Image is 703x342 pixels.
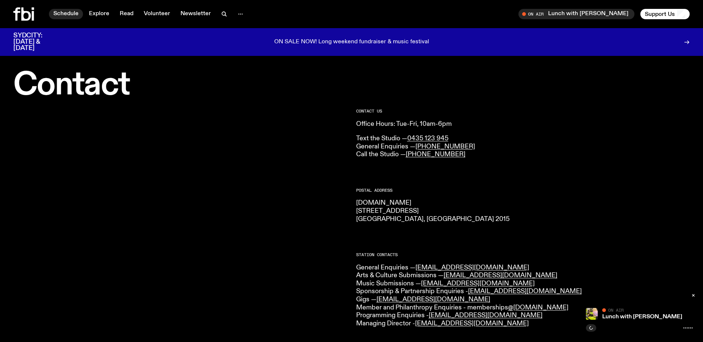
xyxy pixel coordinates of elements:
[640,9,690,19] button: Support Us
[407,135,448,142] a: 0435 123 945
[49,9,83,19] a: Schedule
[377,296,490,303] a: [EMAIL_ADDRESS][DOMAIN_NAME]
[468,288,582,295] a: [EMAIL_ADDRESS][DOMAIN_NAME]
[602,314,682,320] a: Lunch with [PERSON_NAME]
[518,9,634,19] button: On AirLunch with [PERSON_NAME]
[415,143,475,150] a: [PHONE_NUMBER]
[508,304,568,311] a: @[DOMAIN_NAME]
[274,39,429,46] p: ON SALE NOW! Long weekend fundraiser & music festival
[406,151,465,158] a: [PHONE_NUMBER]
[356,188,690,192] h2: Postal Address
[645,11,675,17] span: Support Us
[139,9,175,19] a: Volunteer
[415,320,529,327] a: [EMAIL_ADDRESS][DOMAIN_NAME]
[356,199,690,223] p: [DOMAIN_NAME] [STREET_ADDRESS] [GEOGRAPHIC_DATA], [GEOGRAPHIC_DATA] 2015
[429,312,543,319] a: [EMAIL_ADDRESS][DOMAIN_NAME]
[356,253,690,257] h2: Station Contacts
[608,308,624,312] span: On Air
[176,9,215,19] a: Newsletter
[356,135,690,159] p: Text the Studio — General Enquiries — Call the Studio —
[84,9,114,19] a: Explore
[13,33,61,51] h3: SYDCITY: [DATE] & [DATE]
[115,9,138,19] a: Read
[356,109,690,113] h2: CONTACT US
[415,264,529,271] a: [EMAIL_ADDRESS][DOMAIN_NAME]
[13,70,347,100] h1: Contact
[444,272,557,279] a: [EMAIL_ADDRESS][DOMAIN_NAME]
[356,264,690,328] p: General Enquiries — Arts & Culture Submissions — Music Submissions — Sponsorship & Partnership En...
[421,280,535,287] a: [EMAIL_ADDRESS][DOMAIN_NAME]
[356,120,690,128] p: Office Hours: Tue-Fri, 10am-6pm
